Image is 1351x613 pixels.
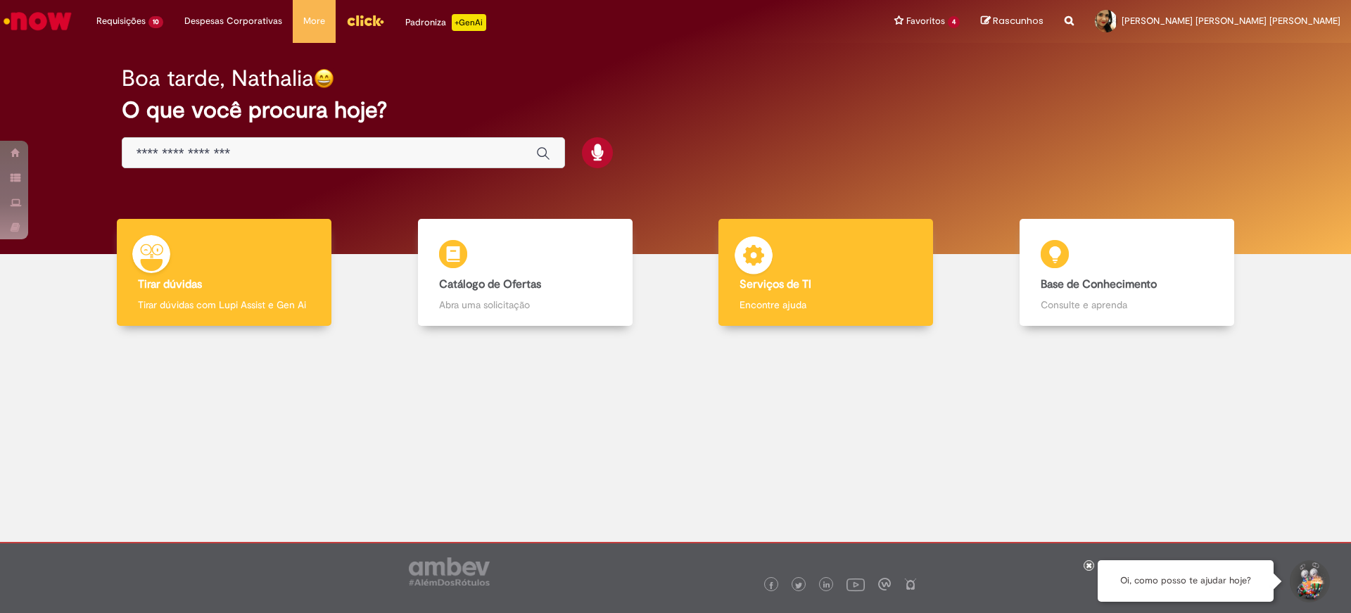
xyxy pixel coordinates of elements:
img: logo_footer_facebook.png [768,582,775,589]
a: Serviços de TI Encontre ajuda [675,219,977,327]
a: Tirar dúvidas Tirar dúvidas com Lupi Assist e Gen Ai [74,219,375,327]
b: Tirar dúvidas [138,277,202,291]
p: Abra uma solicitação [439,298,611,312]
span: Requisições [96,14,146,28]
img: logo_footer_ambev_rotulo_gray.png [409,557,490,586]
span: Despesas Corporativas [184,14,282,28]
p: Encontre ajuda [740,298,912,312]
span: Rascunhos [993,14,1044,27]
img: logo_footer_naosei.png [904,578,917,590]
h2: Boa tarde, Nathalia [122,66,314,91]
span: Favoritos [906,14,945,28]
img: click_logo_yellow_360x200.png [346,10,384,31]
b: Serviços de TI [740,277,811,291]
h2: O que você procura hoje? [122,98,1230,122]
a: Base de Conhecimento Consulte e aprenda [977,219,1278,327]
button: Iniciar Conversa de Suporte [1288,560,1330,602]
img: logo_footer_linkedin.png [823,581,830,590]
a: Catálogo de Ofertas Abra uma solicitação [375,219,676,327]
span: More [303,14,325,28]
a: Rascunhos [981,15,1044,28]
img: logo_footer_twitter.png [795,582,802,589]
p: Consulte e aprenda [1041,298,1213,312]
img: happy-face.png [314,68,334,89]
p: Tirar dúvidas com Lupi Assist e Gen Ai [138,298,310,312]
span: [PERSON_NAME] [PERSON_NAME] [PERSON_NAME] [1122,15,1340,27]
div: Oi, como posso te ajudar hoje? [1098,560,1274,602]
span: 10 [148,16,163,28]
img: logo_footer_workplace.png [878,578,891,590]
img: logo_footer_youtube.png [846,575,865,593]
span: 4 [948,16,960,28]
b: Catálogo de Ofertas [439,277,541,291]
p: +GenAi [452,14,486,31]
b: Base de Conhecimento [1041,277,1157,291]
img: ServiceNow [1,7,74,35]
div: Padroniza [405,14,486,31]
